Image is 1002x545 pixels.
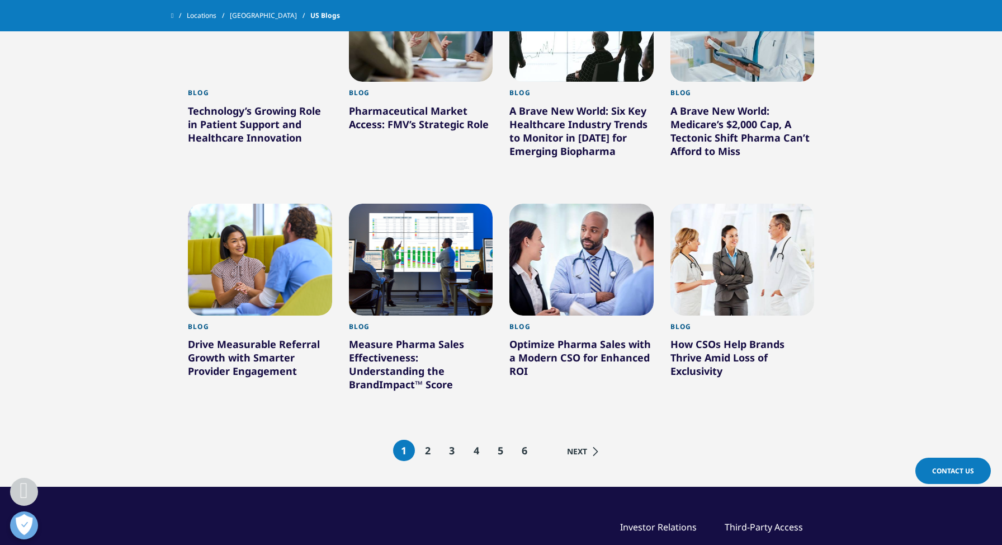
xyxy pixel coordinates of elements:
[509,82,654,186] a: Blog A Brave New World: Six Key Healthcare Industry Trends to Monitor in [DATE] for Emerging Biop...
[670,104,815,162] div: A Brave New World: Medicare’s $2,000 Cap, A Tectonic Shift Pharma Can’t Afford to Miss
[188,82,332,173] a: Blog Technology’s Growing Role in Patient Support and Healthcare Innovation
[915,458,991,484] a: Contact Us
[670,82,815,186] a: Blog A Brave New World: Medicare’s $2,000 Cap, A Tectonic Shift Pharma Can’t Afford to Miss
[670,337,815,382] div: How CSOs Help Brands Thrive Amid Loss of Exclusivity
[932,466,974,476] span: Contact Us
[670,316,815,407] a: Blog How CSOs Help Brands Thrive Amid Loss of Exclusivity
[188,316,332,407] a: Blog Drive Measurable Referral Growth with Smarter Provider Engagement
[188,104,332,149] div: Technology’s Growing Role in Patient Support and Healthcare Innovation
[590,447,601,456] svg: Right Arrow
[509,316,654,407] a: Blog Optimize Pharma Sales with a Modern CSO for Enhanced ROI
[425,444,431,457] span: Page 2
[10,511,38,539] button: Open Preferences
[188,337,332,382] div: Drive Measurable Referral Growth with Smarter Provider Engagement
[449,444,455,457] span: Page 3
[725,521,803,533] a: Third-Party Access
[509,337,654,382] div: Optimize Pharma Sales with a Modern CSO for Enhanced ROI
[188,88,332,104] div: Blog
[349,88,493,104] div: Blog
[670,322,815,337] div: Blog
[349,104,493,135] div: Pharmaceutical Market Access: FMV’s Strategic Role
[474,444,480,457] span: Page 4
[670,88,815,104] div: Blog
[509,88,654,104] div: Blog
[310,6,340,26] span: US Blogs
[188,322,332,337] div: Blog
[620,521,697,533] a: Investor Relations
[187,6,230,26] a: Locations
[349,337,493,396] div: Measure Pharma Sales Effectiveness: Understanding the BrandImpact™ Score
[349,82,493,159] a: Blog Pharmaceutical Market Access: FMV’s Strategic Role
[567,444,601,457] span: Next
[509,322,654,337] div: Blog
[509,104,654,162] div: A Brave New World: Six Key Healthcare Industry Trends to Monitor in [DATE] for Emerging Biopharma
[498,444,504,457] span: Page 5
[401,444,407,457] span: Page 1
[392,437,610,464] div: Pagination
[349,322,493,337] div: Blog
[567,446,590,457] span: Next
[349,316,493,420] a: Blog Measure Pharma Sales Effectiveness: Understanding the BrandImpact™ Score
[522,444,528,457] span: Page 6
[230,6,310,26] a: [GEOGRAPHIC_DATA]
